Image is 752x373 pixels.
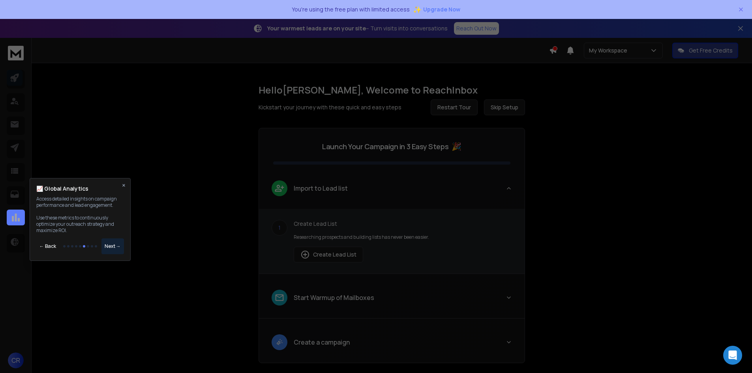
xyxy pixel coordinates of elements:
img: lead [274,183,285,193]
button: Create Lead List [294,247,363,262]
button: CR [8,352,24,368]
h4: 📈 Global Analytics [36,185,88,193]
button: ✨Upgrade Now [413,2,460,17]
div: Open Intercom Messenger [723,346,742,365]
div: leadImport to Lead list [259,209,525,274]
span: Skip Setup [491,103,518,111]
a: Reach Out Now [454,22,499,35]
p: Start Warmup of Mailboxes [294,293,374,302]
button: Restart Tour [431,99,478,115]
button: Next → [101,238,124,254]
p: – Turn visits into conversations [267,24,448,32]
p: Researching prospects and building lists has never been easier. [294,234,512,240]
strong: Your warmest leads are on your site [267,24,366,32]
div: 1 [272,220,287,236]
button: leadImport to Lead list [259,174,525,209]
p: Get Free Credits [689,47,733,54]
img: lead [274,292,285,303]
span: Upgrade Now [423,6,460,13]
p: Reach Out Now [456,24,497,32]
h1: Hello [PERSON_NAME] , Welcome to ReachInbox [259,84,525,96]
button: Skip Setup [484,99,525,115]
button: leadStart Warmup of Mailboxes [259,283,525,318]
img: logo [8,46,24,60]
p: Create Lead List [294,220,512,228]
p: You're using the free plan with limited access [292,6,410,13]
p: Kickstart your journey with these quick and easy steps [259,103,401,111]
p: Launch Your Campaign in 3 Easy Steps [322,141,448,152]
button: ← Back [36,238,59,254]
span: 🎉 [452,141,461,152]
p: Import to Lead list [294,184,348,193]
p: Access detailed insights on campaign performance and lead engagement. Use these metrics to contin... [36,196,124,234]
p: My Workspace [589,47,630,54]
span: ✨ [413,4,422,15]
button: Get Free Credits [672,43,738,58]
button: × [122,182,126,189]
img: lead [300,250,310,259]
img: lead [274,337,285,347]
button: leadCreate a campaign [259,328,525,363]
p: Create a campaign [294,337,350,347]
